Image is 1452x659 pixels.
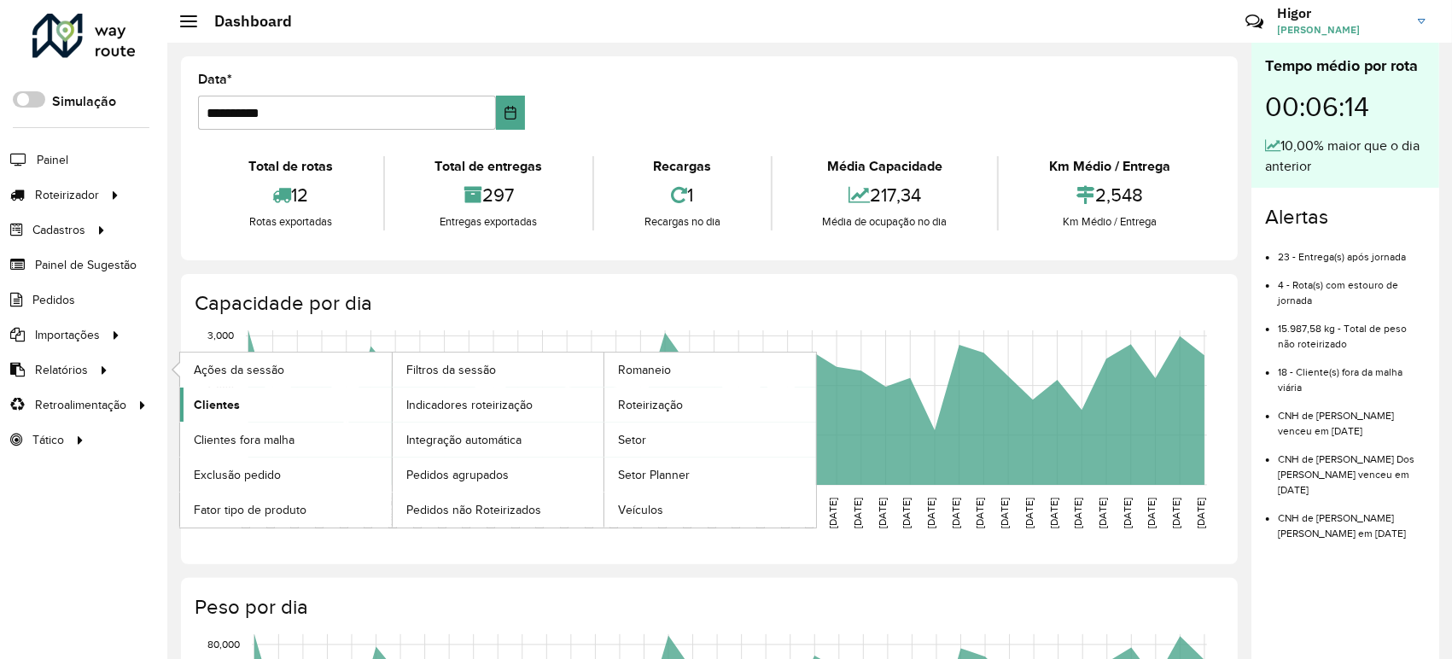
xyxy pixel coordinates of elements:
a: Setor [604,423,816,457]
li: CNH de [PERSON_NAME] [PERSON_NAME] em [DATE] [1278,498,1426,541]
text: 80,000 [207,639,240,650]
text: 3,000 [207,330,234,341]
text: [DATE] [1122,498,1133,528]
text: [DATE] [1195,498,1206,528]
div: 217,34 [777,177,994,213]
a: Exclusão pedido [180,458,392,492]
text: [DATE] [852,498,863,528]
span: Pedidos agrupados [406,466,509,484]
text: [DATE] [827,498,838,528]
text: [DATE] [1048,498,1059,528]
div: Total de rotas [202,156,379,177]
div: 297 [389,177,589,213]
text: [DATE] [877,498,888,528]
span: Relatórios [35,361,88,379]
h4: Capacidade por dia [195,291,1221,316]
text: [DATE] [484,498,495,528]
text: [DATE] [239,498,250,528]
span: Roteirizador [35,186,99,204]
span: Veículos [618,501,663,519]
a: Romaneio [604,353,816,387]
li: CNH de [PERSON_NAME] Dos [PERSON_NAME] venceu em [DATE] [1278,439,1426,498]
text: [DATE] [288,498,299,528]
label: Data [198,69,232,90]
text: [DATE] [607,498,618,528]
a: Ações da sessão [180,353,392,387]
div: Km Médio / Entrega [1003,156,1216,177]
h4: Alertas [1265,205,1426,230]
div: 1 [598,177,767,213]
span: Ações da sessão [194,361,284,379]
text: [DATE] [778,498,790,528]
span: Roteirização [618,396,683,414]
span: Setor Planner [618,466,690,484]
div: 2,548 [1003,177,1216,213]
text: [DATE] [705,498,716,528]
div: Total de entregas [389,156,589,177]
a: Setor Planner [604,458,816,492]
span: Integração automática [406,431,522,449]
a: Fator tipo de produto [180,493,392,527]
span: Romaneio [618,361,671,379]
li: 18 - Cliente(s) fora da malha viária [1278,352,1426,395]
text: [DATE] [361,498,372,528]
div: Entregas exportadas [389,213,589,230]
text: [DATE] [1023,498,1035,528]
a: Integração automática [393,423,604,457]
li: CNH de [PERSON_NAME] venceu em [DATE] [1278,395,1426,439]
text: [DATE] [975,498,986,528]
text: [DATE] [264,498,275,528]
text: [DATE] [509,498,520,528]
span: Tático [32,431,64,449]
text: [DATE] [901,498,912,528]
text: [DATE] [557,498,569,528]
span: Importações [35,326,100,344]
text: [DATE] [312,498,324,528]
li: 23 - Entrega(s) após jornada [1278,236,1426,265]
h2: Dashboard [197,12,292,31]
span: Indicadores roteirização [406,396,533,414]
li: 15.987,58 kg - Total de peso não roteirizado [1278,308,1426,352]
span: Fator tipo de produto [194,501,306,519]
span: Exclusão pedido [194,466,281,484]
span: Clientes [194,396,240,414]
div: Tempo médio por rota [1265,55,1426,78]
span: Filtros da sessão [406,361,496,379]
button: Choose Date [496,96,525,130]
div: Recargas no dia [598,213,767,230]
div: 10,00% maior que o dia anterior [1265,136,1426,177]
text: [DATE] [459,498,470,528]
text: [DATE] [680,498,691,528]
a: Clientes [180,388,392,422]
text: [DATE] [803,498,814,528]
text: [DATE] [950,498,961,528]
div: Média Capacidade [777,156,994,177]
div: Km Médio / Entrega [1003,213,1216,230]
text: [DATE] [925,498,936,528]
text: [DATE] [435,498,446,528]
a: Contato Rápido [1236,3,1273,40]
text: [DATE] [411,498,422,528]
a: Pedidos não Roteirizados [393,493,604,527]
a: Veículos [604,493,816,527]
a: Filtros da sessão [393,353,604,387]
span: Pedidos [32,291,75,309]
a: Clientes fora malha [180,423,392,457]
div: 00:06:14 [1265,78,1426,136]
text: [DATE] [386,498,397,528]
text: [DATE] [729,498,740,528]
text: [DATE] [656,498,667,528]
li: 4 - Rota(s) com estouro de jornada [1278,265,1426,308]
text: [DATE] [754,498,765,528]
text: [DATE] [1170,498,1181,528]
span: [PERSON_NAME] [1277,22,1405,38]
span: Pedidos não Roteirizados [406,501,541,519]
h4: Peso por dia [195,595,1221,620]
label: Simulação [52,91,116,112]
span: Setor [618,431,646,449]
h3: Higor [1277,5,1405,21]
div: Rotas exportadas [202,213,379,230]
text: [DATE] [337,498,348,528]
a: Pedidos agrupados [393,458,604,492]
text: [DATE] [631,498,642,528]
